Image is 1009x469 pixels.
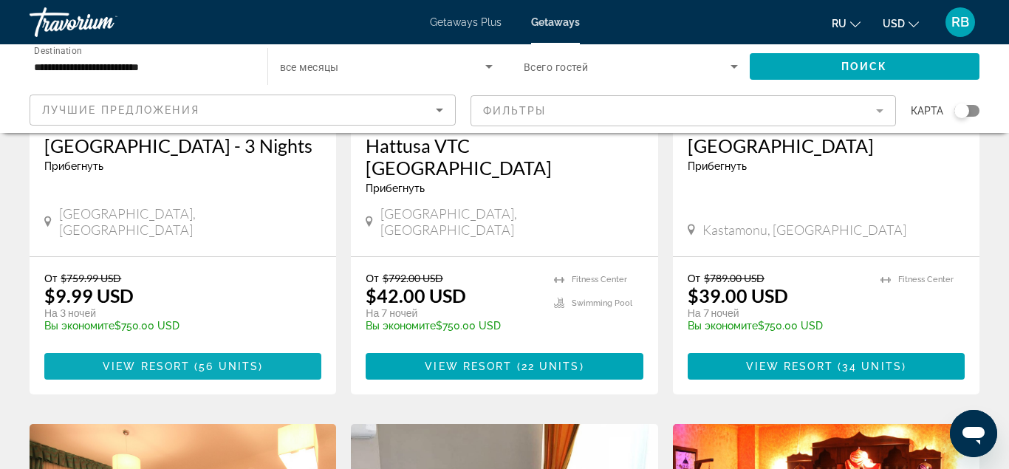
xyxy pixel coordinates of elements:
[512,360,584,372] span: ( )
[366,320,538,332] p: $750.00 USD
[380,205,643,238] span: [GEOGRAPHIC_DATA], [GEOGRAPHIC_DATA]
[42,101,443,119] mat-select: Sort by
[103,360,190,372] span: View Resort
[842,360,902,372] span: 34 units
[44,160,103,172] span: Прибегнуть
[941,7,979,38] button: User Menu
[950,410,997,457] iframe: Кнопка запуска окна обмена сообщениями
[521,360,580,372] span: 22 units
[30,3,177,41] a: Travorium
[59,205,322,238] span: [GEOGRAPHIC_DATA], [GEOGRAPHIC_DATA]
[832,13,861,34] button: Change language
[34,45,82,55] span: Destination
[841,61,888,72] span: Поиск
[883,18,905,30] span: USD
[746,360,833,372] span: View Resort
[898,275,954,284] span: Fitness Center
[430,16,502,28] a: Getaways Plus
[702,222,906,238] span: Kastamonu, [GEOGRAPHIC_DATA]
[44,353,321,380] button: View Resort(56 units)
[531,16,580,28] a: Getaways
[366,307,538,320] p: На 7 ночей
[572,298,632,308] span: Swimming Pool
[688,160,747,172] span: Прибегнуть
[366,353,643,380] button: View Resort(22 units)
[688,320,758,332] span: Вы экономите
[42,104,199,116] span: Лучшие предложения
[688,353,965,380] button: View Resort(34 units)
[280,61,339,73] span: все месяцы
[883,13,919,34] button: Change currency
[190,360,263,372] span: ( )
[750,53,980,80] button: Поиск
[199,360,259,372] span: 56 units
[366,182,425,194] span: Прибегнуть
[44,134,321,157] a: [GEOGRAPHIC_DATA] - 3 Nights
[44,284,134,307] p: $9.99 USD
[44,320,307,332] p: $750.00 USD
[383,272,443,284] span: $792.00 USD
[951,15,969,30] span: RB
[688,284,788,307] p: $39.00 USD
[572,275,627,284] span: Fitness Center
[366,284,466,307] p: $42.00 USD
[425,360,512,372] span: View Resort
[366,134,643,179] a: Hattusa VTC [GEOGRAPHIC_DATA]
[366,320,436,332] span: Вы экономите
[688,320,866,332] p: $750.00 USD
[44,307,307,320] p: На 3 ночей
[366,272,378,284] span: От
[61,272,121,284] span: $759.99 USD
[524,61,588,73] span: Всего гостей
[471,95,897,127] button: Filter
[688,134,965,157] a: [GEOGRAPHIC_DATA]
[832,18,846,30] span: ru
[44,272,57,284] span: От
[688,272,700,284] span: От
[833,360,906,372] span: ( )
[688,307,866,320] p: На 7 ночей
[704,272,765,284] span: $789.00 USD
[911,100,943,121] span: карта
[44,320,114,332] span: Вы экономите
